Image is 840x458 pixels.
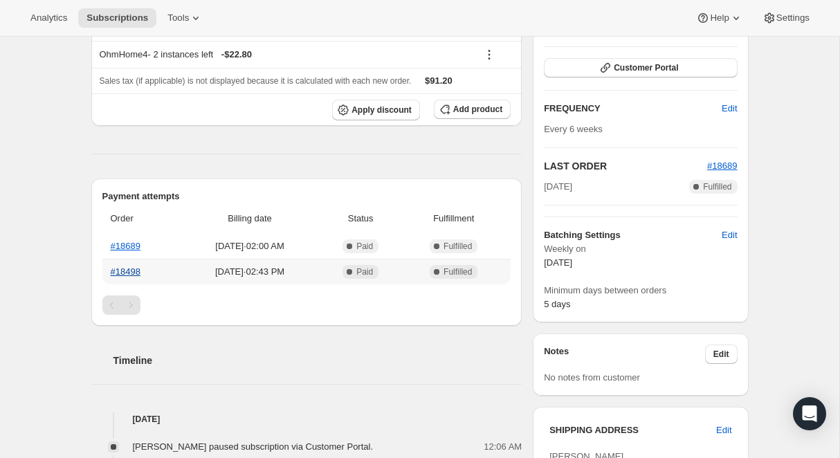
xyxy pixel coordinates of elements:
span: [PERSON_NAME] paused subscription via Customer Portal. [133,441,374,452]
button: Settings [754,8,818,28]
h2: FREQUENCY [544,102,722,116]
h2: Payment attempts [102,190,511,203]
h2: LAST ORDER [544,159,707,173]
span: - $22.80 [221,48,252,62]
span: Edit [713,349,729,360]
button: Apply discount [332,100,420,120]
span: [DATE] [544,257,572,268]
span: Minimum days between orders [544,284,737,297]
button: Edit [713,224,745,246]
button: Tools [159,8,211,28]
button: #18689 [707,159,737,173]
span: Apply discount [351,104,412,116]
span: [DATE] · 02:43 PM [183,265,316,279]
div: OhmHome4 - 2 instances left [100,48,470,62]
span: 12:06 AM [484,440,522,454]
button: Subscriptions [78,8,156,28]
span: Billing date [183,212,316,226]
button: Edit [705,345,738,364]
span: [DATE] · 02:00 AM [183,239,316,253]
span: Fulfilled [444,266,472,277]
th: Order [102,203,180,234]
span: $91.20 [425,75,453,86]
span: Status [325,212,396,226]
h3: SHIPPING ADDRESS [549,423,716,437]
span: Fulfilled [703,181,731,192]
div: Open Intercom Messenger [793,397,826,430]
span: Settings [776,12,810,24]
span: [DATE] [544,180,572,194]
button: Analytics [22,8,75,28]
span: Edit [722,102,737,116]
a: #18498 [111,266,140,277]
span: Help [710,12,729,24]
span: Customer Portal [614,62,678,73]
button: Add product [434,100,511,119]
span: Edit [716,423,731,437]
button: Help [688,8,751,28]
h2: Timeline [113,354,522,367]
button: Customer Portal [544,58,737,77]
span: 5 days [544,299,570,309]
span: Analytics [30,12,67,24]
span: Fulfilled [444,241,472,252]
h6: Batching Settings [544,228,722,242]
span: Subscriptions [86,12,148,24]
span: Edit [722,228,737,242]
span: Fulfillment [405,212,502,226]
h4: [DATE] [91,412,522,426]
span: Add product [453,104,502,115]
span: Sales tax (if applicable) is not displayed because it is calculated with each new order. [100,76,412,86]
span: Weekly on [544,242,737,256]
span: No notes from customer [544,372,640,383]
span: Tools [167,12,189,24]
a: #18689 [707,161,737,171]
span: Paid [356,266,373,277]
button: Edit [713,98,745,120]
h3: Notes [544,345,705,364]
span: Paid [356,241,373,252]
span: Every 6 weeks [544,124,603,134]
button: Edit [708,419,740,441]
nav: Pagination [102,295,511,315]
a: #18689 [111,241,140,251]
